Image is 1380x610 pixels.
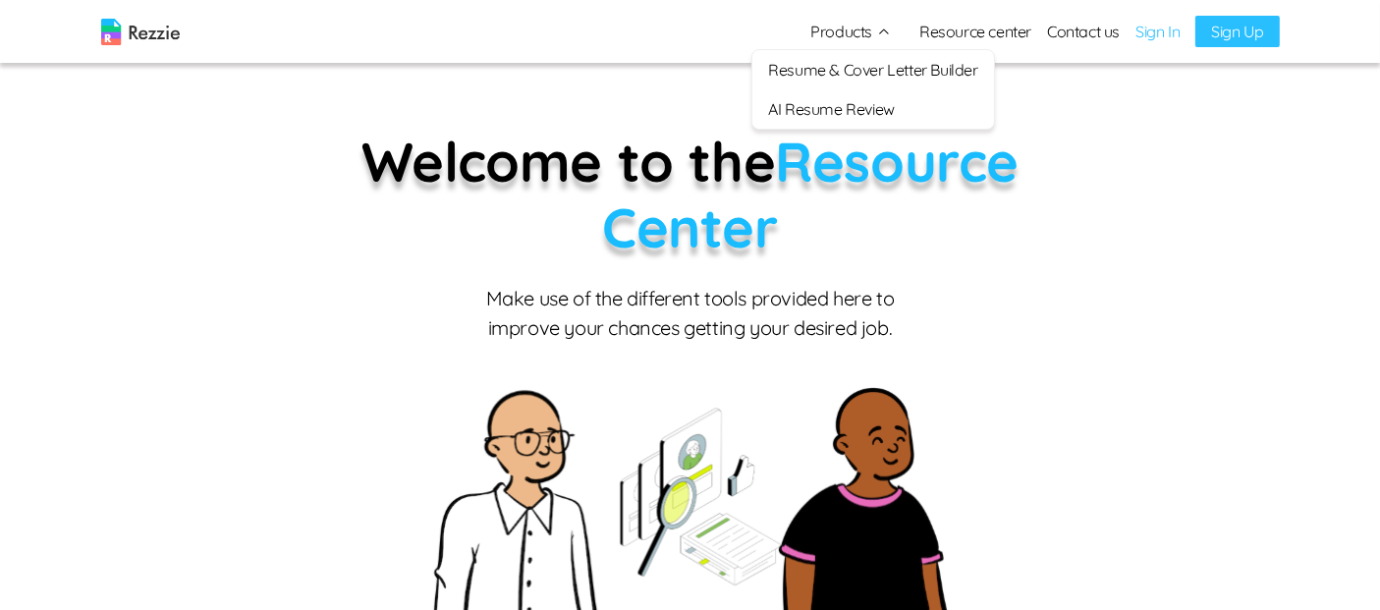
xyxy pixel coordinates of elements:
[602,127,1019,261] span: Resource Center
[1047,20,1120,43] a: Contact us
[752,50,993,89] a: Resume & Cover Letter Builder
[1135,20,1180,43] a: Sign In
[1195,16,1279,47] a: Sign Up
[919,20,1031,43] a: Resource center
[810,20,892,43] button: Products
[101,19,180,45] img: logo
[752,89,993,129] a: AI Resume Review
[469,284,911,343] p: Make use of the different tools provided here to improve your chances getting your desired job.
[334,129,1046,260] p: Welcome to the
